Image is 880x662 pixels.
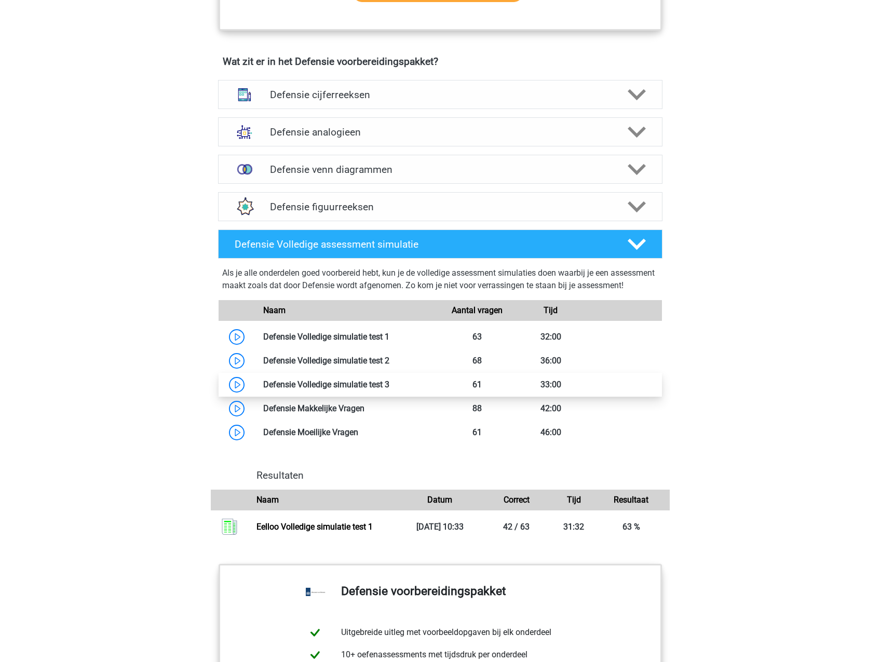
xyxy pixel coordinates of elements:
div: Aantal vragen [440,304,513,317]
div: Correct [478,494,554,506]
div: Als je alle onderdelen goed voorbereid hebt, kun je de volledige assessment simulaties doen waarb... [222,267,658,296]
img: analogieen [231,118,258,145]
h4: Defensie figuurreeksen [270,201,610,213]
div: Defensie Makkelijke Vragen [255,402,440,415]
h4: Resultaten [256,469,661,481]
h4: Wat zit er in het Defensie voorbereidingspakket? [223,56,658,67]
a: figuurreeksen Defensie figuurreeksen [214,192,667,221]
a: venn diagrammen Defensie venn diagrammen [214,155,667,184]
a: cijferreeksen Defensie cijferreeksen [214,80,667,109]
h4: Defensie Volledige assessment simulatie [235,238,611,250]
div: Defensie Volledige simulatie test 1 [255,331,440,343]
a: Eelloo Volledige simulatie test 1 [256,522,373,532]
div: Tijd [514,304,588,317]
h4: Defensie cijferreeksen [270,89,610,101]
a: Defensie Volledige assessment simulatie [214,229,667,259]
img: figuurreeksen [231,193,258,220]
h4: Defensie venn diagrammen [270,164,610,175]
div: Naam [255,304,440,317]
div: Defensie Volledige simulatie test 3 [255,379,440,391]
a: analogieen Defensie analogieen [214,117,667,146]
div: Defensie Volledige simulatie test 2 [255,355,440,367]
div: Defensie Moeilijke Vragen [255,426,440,439]
div: Resultaat [593,494,669,506]
img: cijferreeksen [231,81,258,108]
div: Datum [402,494,478,506]
div: Naam [249,494,402,506]
div: Tijd [554,494,593,506]
img: venn diagrammen [231,156,258,183]
h4: Defensie analogieen [270,126,610,138]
